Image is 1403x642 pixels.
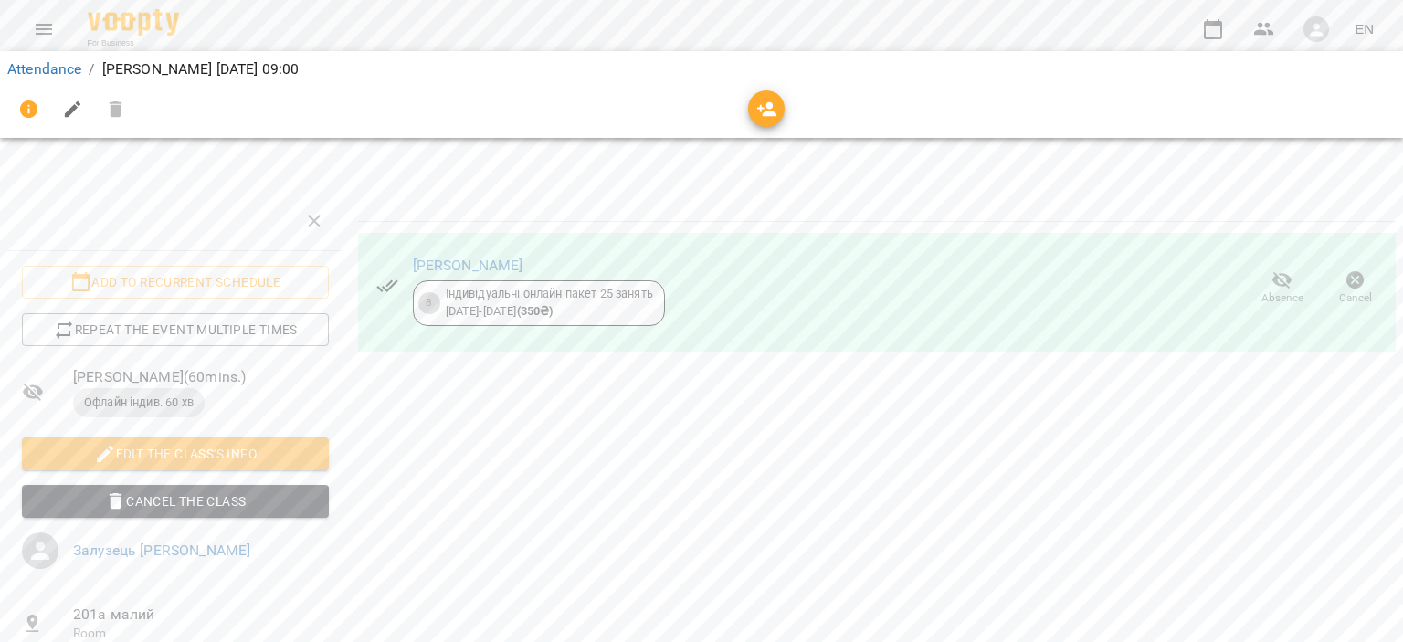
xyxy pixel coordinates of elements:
[73,604,329,626] span: 201а малий
[22,7,66,51] button: Menu
[102,58,300,80] p: [PERSON_NAME] [DATE] 09:00
[446,286,653,320] div: Індивідуальні онлайн пакет 25 занять [DATE] - [DATE]
[413,257,523,274] a: [PERSON_NAME]
[37,490,314,512] span: Cancel the class
[1246,263,1319,314] button: Absence
[89,58,94,80] li: /
[88,37,179,49] span: For Business
[1355,19,1374,38] span: EN
[37,319,314,341] span: Repeat the event multiple times
[37,443,314,465] span: Edit the class's Info
[1319,263,1392,314] button: Cancel
[88,9,179,36] img: Voopty Logo
[517,304,554,318] b: ( 350 ₴ )
[1347,12,1381,46] button: EN
[7,58,1396,80] nav: breadcrumb
[1261,290,1303,306] span: Absence
[73,542,250,559] a: Залузець [PERSON_NAME]
[22,266,329,299] button: Add to recurrent schedule
[73,366,329,388] span: [PERSON_NAME] ( 60 mins. )
[418,292,440,314] div: 8
[22,313,329,346] button: Repeat the event multiple times
[37,271,314,293] span: Add to recurrent schedule
[22,485,329,518] button: Cancel the class
[73,395,205,411] span: Офлайн індив. 60 хв
[22,437,329,470] button: Edit the class's Info
[1339,290,1372,306] span: Cancel
[7,60,81,78] a: Attendance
